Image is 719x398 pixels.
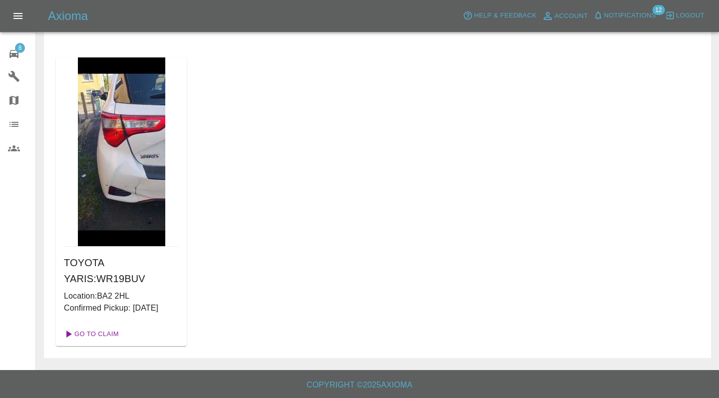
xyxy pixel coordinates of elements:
[474,10,536,21] span: Help & Feedback
[15,43,25,53] span: 8
[60,326,121,342] a: Go To Claim
[591,8,659,23] button: Notifications
[663,8,707,23] button: Logout
[555,10,588,22] span: Account
[6,4,30,28] button: Open drawer
[539,8,591,24] a: Account
[460,8,539,23] button: Help & Feedback
[604,10,656,21] span: Notifications
[8,378,711,392] h6: Copyright © 2025 Axioma
[652,5,665,15] span: 12
[64,302,179,314] p: Confirmed Pickup: [DATE]
[64,255,179,287] h6: TOYOTA YARIS : WR19BUV
[676,10,705,21] span: Logout
[64,290,179,302] p: Location: BA2 2HL
[48,8,88,24] h5: Axioma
